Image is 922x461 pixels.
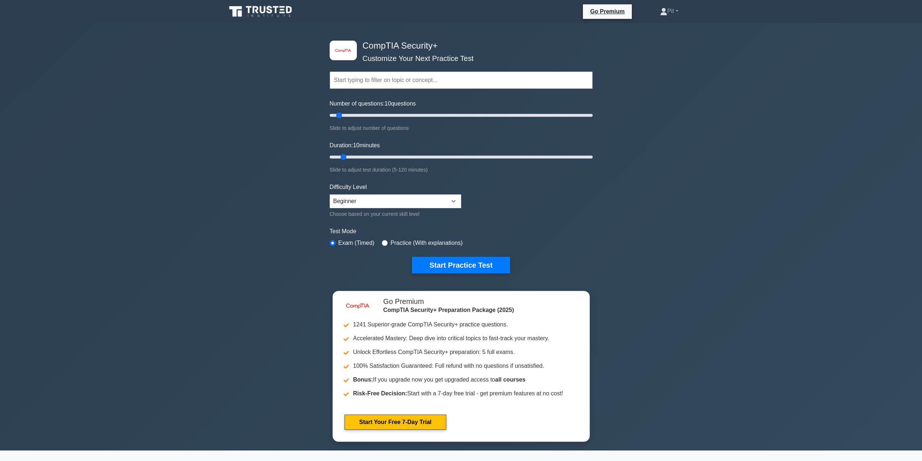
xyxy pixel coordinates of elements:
a: Start Your Free 7-Day Trial [345,415,446,430]
label: Duration: minutes [330,141,380,150]
a: Pit [643,4,696,18]
div: Slide to adjust test duration (5-120 minutes) [330,165,593,174]
label: Exam (Timed) [338,239,375,247]
a: Go Premium [586,7,629,16]
label: Test Mode [330,227,593,236]
span: 10 [353,142,359,148]
div: Choose based on your current skill level [330,210,461,218]
span: 10 [385,100,391,107]
h4: CompTIA Security+ [360,41,557,51]
div: Slide to adjust number of questions [330,124,593,132]
label: Practice (With explanations) [391,239,463,247]
button: Start Practice Test [412,257,510,273]
label: Number of questions: questions [330,99,416,108]
input: Start typing to filter on topic or concept... [330,71,593,89]
label: Difficulty Level [330,183,367,192]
